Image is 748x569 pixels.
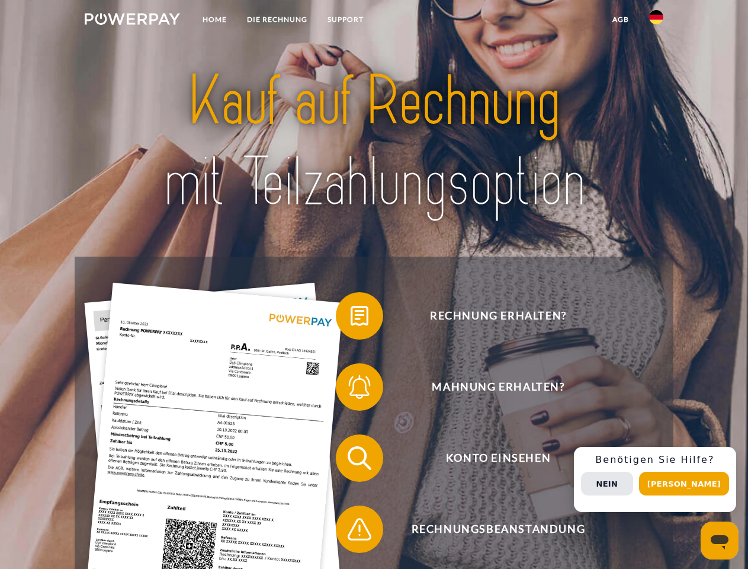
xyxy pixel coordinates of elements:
span: Konto einsehen [353,434,643,482]
button: Rechnung erhalten? [336,292,644,340]
iframe: Schaltfläche zum Öffnen des Messaging-Fensters [701,522,739,560]
img: qb_search.svg [345,443,374,473]
img: logo-powerpay-white.svg [85,13,180,25]
span: Rechnungsbeanstandung [353,506,643,553]
a: DIE RECHNUNG [237,9,317,30]
h3: Benötigen Sie Hilfe? [581,454,729,466]
img: de [649,10,663,24]
button: Mahnung erhalten? [336,363,644,411]
img: qb_bill.svg [345,301,374,331]
button: Konto einsehen [336,434,644,482]
span: Rechnung erhalten? [353,292,643,340]
a: agb [602,9,639,30]
span: Mahnung erhalten? [353,363,643,411]
img: qb_bell.svg [345,372,374,402]
a: Home [192,9,237,30]
img: qb_warning.svg [345,514,374,544]
button: Nein [581,472,633,496]
img: title-powerpay_de.svg [113,57,635,227]
button: Rechnungsbeanstandung [336,506,644,553]
button: [PERSON_NAME] [639,472,729,496]
a: SUPPORT [317,9,374,30]
div: Schnellhilfe [574,447,736,512]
